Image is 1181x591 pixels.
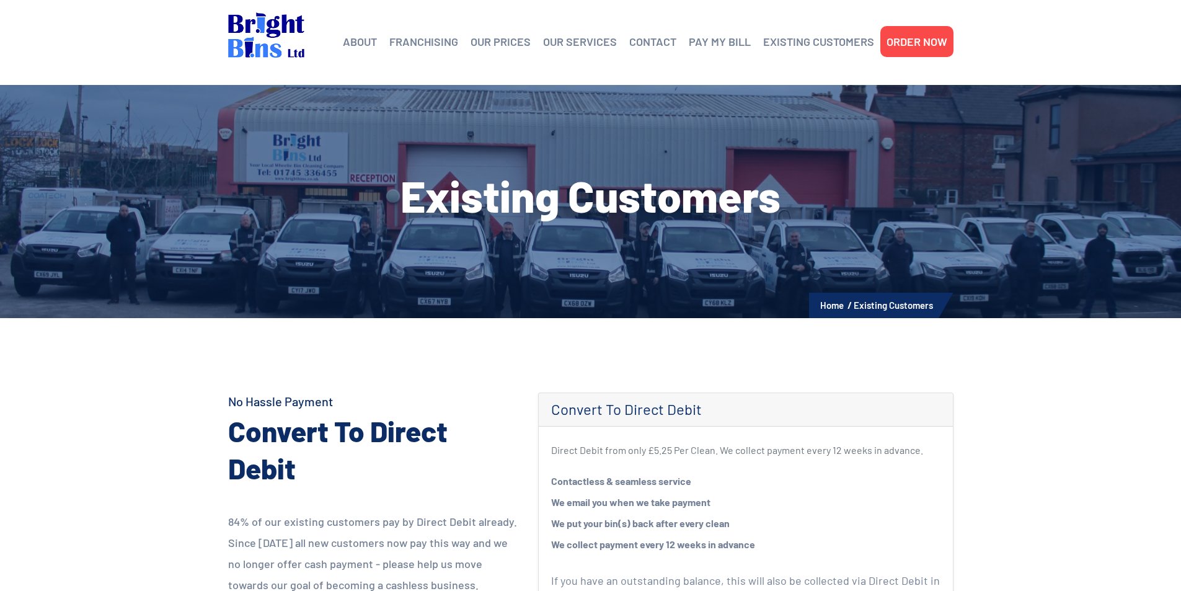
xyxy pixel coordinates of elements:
h4: Convert To Direct Debit [551,401,940,419]
a: OUR SERVICES [543,32,617,51]
a: FRANCHISING [389,32,458,51]
h1: Existing Customers [228,174,953,217]
a: OUR PRICES [471,32,531,51]
a: PAY MY BILL [689,32,751,51]
a: Home [820,300,844,311]
li: Contactless & seamless service [551,471,940,492]
li: Existing Customers [854,297,933,313]
h4: No Hassle Payment [228,393,520,410]
small: Direct Debit from only £5.25 Per Clean. We collect payment every 12 weeks in advance. [551,444,923,456]
h2: Convert To Direct Debit [228,412,520,487]
a: EXISTING CUSTOMERS [763,32,874,51]
a: CONTACT [629,32,676,51]
li: We put your bin(s) back after every clean [551,513,940,534]
a: ABOUT [343,32,377,51]
a: ORDER NOW [887,32,947,51]
li: We collect payment every 12 weeks in advance [551,534,940,555]
li: We email you when we take payment [551,492,940,513]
